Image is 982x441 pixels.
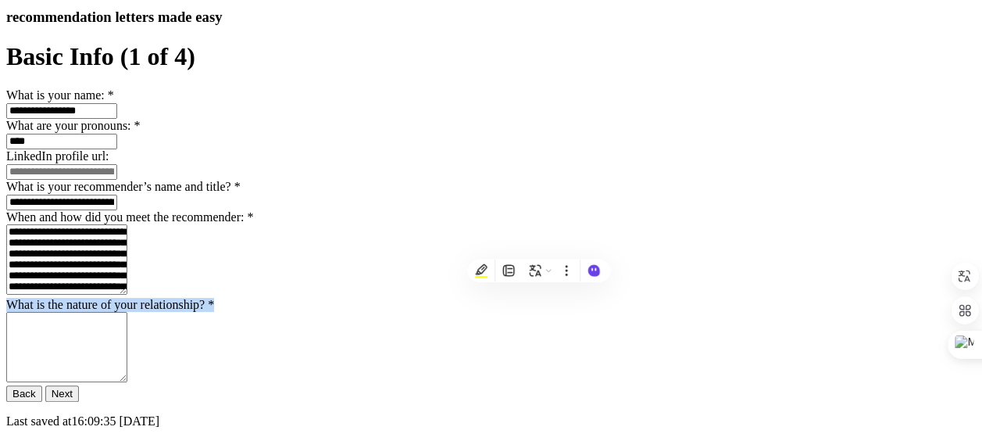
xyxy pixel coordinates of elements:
[6,210,253,224] label: When and how did you meet the recommender:
[6,180,241,193] label: What is your recommender’s name and title?
[6,298,214,311] label: What is the nature of your relationship?
[6,42,976,71] h1: Basic Info (1 of 4)
[6,119,141,132] label: What are your pronouns:
[45,385,79,402] button: Next
[6,385,42,402] button: Back
[6,9,976,26] h3: recommendation letters made easy
[6,88,114,102] label: What is your name:
[6,414,976,428] p: Last saved at 16:09:35 [DATE]
[6,149,109,163] label: LinkedIn profile url:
